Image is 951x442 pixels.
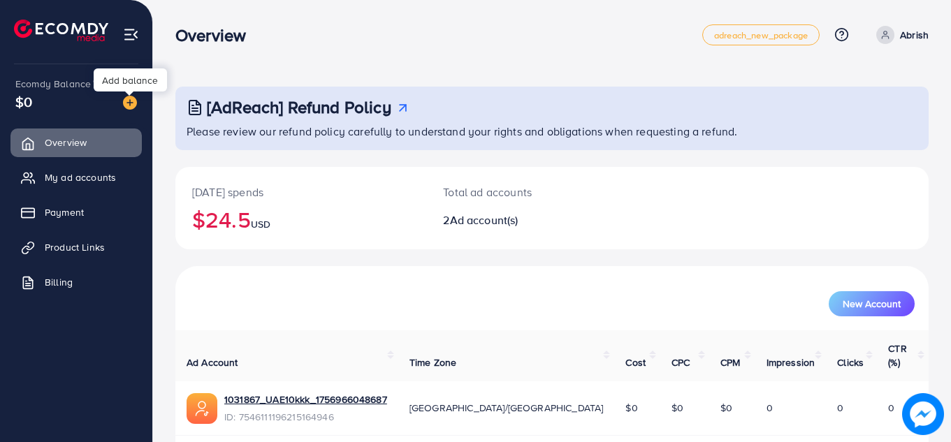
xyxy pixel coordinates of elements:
span: 0 [767,401,773,415]
p: [DATE] spends [192,184,409,200]
a: Billing [10,268,142,296]
span: Time Zone [409,355,456,369]
button: New Account [829,291,915,316]
p: Please review our refund policy carefully to understand your rights and obligations when requesti... [187,123,920,140]
span: New Account [843,299,901,309]
div: Add balance [94,68,167,91]
p: Abrish [900,27,929,43]
a: 1031867_UAE10kkk_1756966048687 [224,392,387,406]
span: 0 [888,401,894,415]
span: ID: 7546111196215164946 [224,410,387,424]
span: $0 [625,401,637,415]
span: Cost [625,355,646,369]
span: $0 [720,401,732,415]
img: image [123,96,137,110]
img: ic-ads-acc.e4c84228.svg [187,393,217,424]
a: Overview [10,128,142,156]
span: $0 [671,401,683,415]
span: My ad accounts [45,170,116,184]
span: 0 [837,401,843,415]
span: Ad account(s) [450,212,518,228]
span: CTR (%) [888,341,906,369]
h2: $24.5 [192,206,409,233]
img: image [902,393,944,435]
span: USD [251,217,270,231]
a: Product Links [10,233,142,261]
span: Overview [45,135,87,149]
span: CPM [720,355,740,369]
a: Abrish [871,26,929,44]
h2: 2 [443,214,598,227]
span: adreach_new_package [714,31,808,40]
span: Ad Account [187,355,238,369]
span: Clicks [837,355,864,369]
span: $0 [15,91,32,112]
span: Impression [767,355,815,369]
a: Payment [10,198,142,226]
img: menu [123,27,139,43]
span: Billing [45,275,73,289]
span: CPC [671,355,690,369]
a: adreach_new_package [702,24,820,45]
span: Product Links [45,240,105,254]
span: Ecomdy Balance [15,77,91,91]
img: logo [14,20,108,41]
span: Payment [45,205,84,219]
h3: [AdReach] Refund Policy [207,97,391,117]
h3: Overview [175,25,257,45]
a: My ad accounts [10,163,142,191]
span: [GEOGRAPHIC_DATA]/[GEOGRAPHIC_DATA] [409,401,604,415]
p: Total ad accounts [443,184,598,200]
